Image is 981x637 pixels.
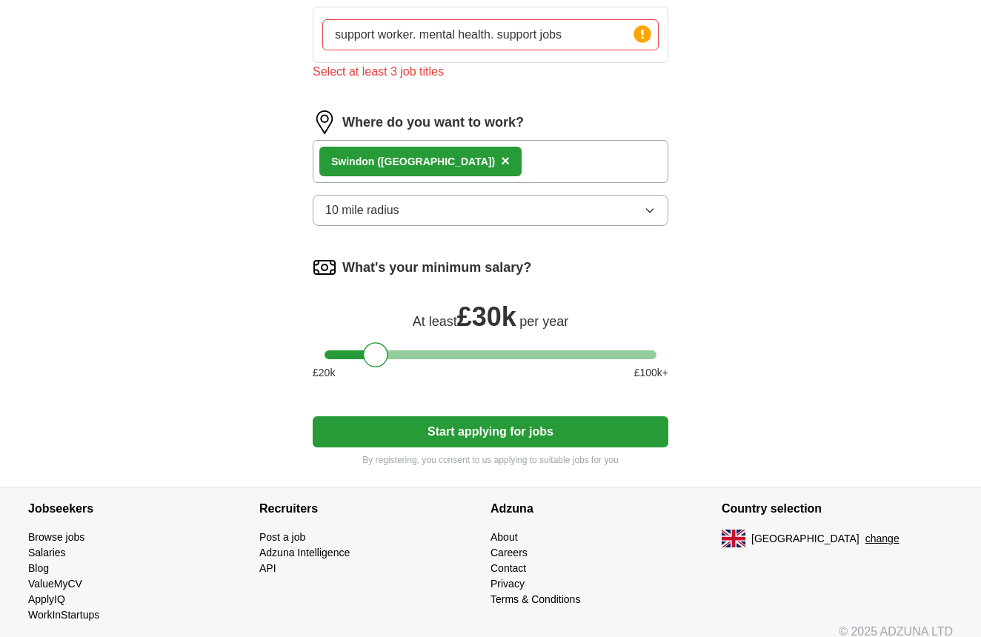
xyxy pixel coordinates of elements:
[501,150,510,173] button: ×
[331,156,374,167] strong: Swindon
[28,609,99,621] a: WorkInStartups
[490,547,528,558] a: Careers
[490,562,526,574] a: Contact
[28,593,65,605] a: ApplyIQ
[28,531,84,543] a: Browse jobs
[259,547,350,558] a: Adzuna Intelligence
[751,531,859,547] span: [GEOGRAPHIC_DATA]
[313,416,668,447] button: Start applying for jobs
[28,547,66,558] a: Salaries
[313,453,668,467] p: By registering, you consent to us applying to suitable jobs for you
[490,593,580,605] a: Terms & Conditions
[377,156,495,167] span: ([GEOGRAPHIC_DATA])
[322,19,659,50] input: Type a job title and press enter
[313,63,668,81] div: Select at least 3 job titles
[313,195,668,226] button: 10 mile radius
[722,530,745,547] img: UK flag
[490,531,518,543] a: About
[259,531,305,543] a: Post a job
[865,531,899,547] button: change
[501,153,510,169] span: ×
[259,562,276,574] a: API
[313,110,336,134] img: location.png
[342,113,524,133] label: Where do you want to work?
[325,201,399,219] span: 10 mile radius
[28,578,82,590] a: ValueMyCV
[28,562,49,574] a: Blog
[313,365,335,381] span: £ 20 k
[413,314,457,329] span: At least
[342,258,531,278] label: What's your minimum salary?
[490,578,525,590] a: Privacy
[519,314,568,329] span: per year
[313,256,336,279] img: salary.png
[634,365,668,381] span: £ 100 k+
[457,301,516,332] span: £ 30k
[722,488,953,530] h4: Country selection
